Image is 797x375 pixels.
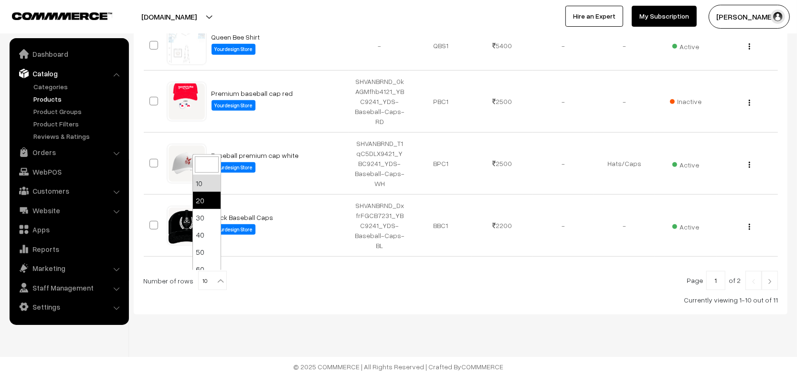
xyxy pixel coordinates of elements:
[471,195,532,257] td: 2200
[749,279,758,284] img: Left
[532,133,594,195] td: -
[12,221,126,238] a: Apps
[632,6,697,27] a: My Subscription
[12,163,126,180] a: WebPOS
[108,5,230,29] button: [DOMAIN_NAME]
[349,133,410,195] td: SHVANBRND_T1qC5DLX9421_YBC9241_YDS-Baseball-Caps-WH
[143,295,778,305] div: Currently viewing 1-10 out of 11
[672,219,699,232] span: Active
[12,12,112,20] img: COMMMERCE
[12,202,126,219] a: Website
[212,162,255,173] label: Yourdesign Store
[212,151,299,159] a: Baseball premium cap white
[532,71,594,133] td: -
[193,260,221,278] li: 60
[410,71,471,133] td: PBC1
[212,213,274,221] a: Black Baseball Caps
[31,106,126,116] a: Product Groups
[12,182,126,199] a: Customers
[410,21,471,71] td: QBS1
[193,243,221,260] li: 50
[749,162,750,168] img: Menu
[349,21,410,71] td: -
[749,100,750,106] img: Menu
[198,271,227,290] span: 10
[670,96,701,106] span: Inactive
[462,363,504,371] a: COMMMERCE
[765,279,774,284] img: Right
[212,33,260,41] a: Queen Bee Shirt
[193,209,221,226] li: 30
[471,133,532,195] td: 2500
[709,5,790,29] button: [PERSON_NAME]
[12,298,126,315] a: Settings
[12,144,126,161] a: Orders
[12,260,126,277] a: Marketing
[594,133,655,195] td: Hats/Caps
[143,276,193,286] span: Number of rows
[12,10,96,21] a: COMMMERCE
[471,21,532,71] td: 5400
[410,133,471,195] td: BPC1
[31,119,126,129] a: Product Filters
[594,195,655,257] td: -
[31,82,126,92] a: Categories
[749,43,750,50] img: Menu
[12,279,126,296] a: Staff Management
[532,21,594,71] td: -
[12,65,126,82] a: Catalog
[749,224,750,230] img: Menu
[193,226,221,243] li: 40
[594,21,655,71] td: -
[672,157,699,170] span: Active
[31,131,126,141] a: Reviews & Ratings
[532,195,594,257] td: -
[771,10,785,24] img: user
[31,94,126,104] a: Products
[349,71,410,133] td: SHVANBRND_0kAGMfhb4121_YBC9241_YDS-Baseball-Caps-RD
[193,192,221,209] li: 20
[672,39,699,52] span: Active
[410,195,471,257] td: BBC1
[212,100,255,111] label: Yourdesign Store
[193,175,221,192] li: 10
[12,45,126,62] a: Dashboard
[212,224,255,235] label: Yourdesign Store
[349,195,410,257] td: SHVANBRND_DxfrFGCB7231_YBC9241_YDS-Baseball-Caps-BL
[212,44,255,55] label: Yourdesign Store
[565,6,623,27] a: Hire an Expert
[729,276,741,284] span: of 2
[471,71,532,133] td: 2500
[687,276,703,284] span: Page
[594,71,655,133] td: -
[212,89,293,97] a: Premium baseball cap red
[12,240,126,258] a: Reports
[199,271,226,291] span: 10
